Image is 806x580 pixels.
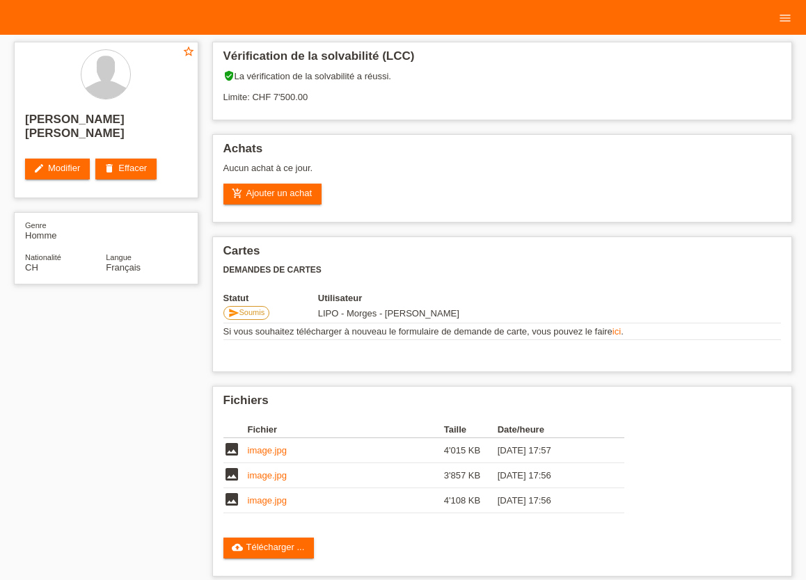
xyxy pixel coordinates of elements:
h2: Fichiers [223,394,782,414]
a: star_border [182,45,195,60]
span: 15.08.2025 [318,308,459,319]
a: editModifier [25,159,90,179]
a: ici [613,326,621,337]
a: image.jpg [248,495,287,506]
h3: Demandes de cartes [223,265,782,275]
i: verified_user [223,70,235,81]
div: Aucun achat à ce jour. [223,163,782,184]
a: image.jpg [248,470,287,481]
a: image.jpg [248,445,287,456]
span: Français [106,262,141,273]
th: Date/heure [498,421,605,438]
a: cloud_uploadTélécharger ... [223,538,315,558]
td: [DATE] 17:56 [498,488,605,513]
span: Soumis [239,308,265,316]
i: send [228,307,239,319]
a: add_shopping_cartAjouter un achat [223,184,322,204]
i: edit [33,163,45,174]
td: Si vous souhaitez télécharger à nouveau le formulaire de demande de carte, vous pouvez le faire . [223,323,782,340]
td: [DATE] 17:56 [498,463,605,488]
div: La vérification de la solvabilité a réussi. Limite: CHF 7'500.00 [223,70,782,113]
th: Utilisateur [318,293,542,303]
i: image [223,441,240,458]
td: 4'015 KB [444,438,498,463]
h2: Cartes [223,244,782,265]
h2: [PERSON_NAME] [PERSON_NAME] [25,113,187,147]
td: 4'108 KB [444,488,498,513]
a: menu [771,13,799,22]
i: image [223,491,240,508]
a: deleteEffacer [95,159,157,179]
i: image [223,466,240,483]
span: Langue [106,253,132,261]
td: 3'857 KB [444,463,498,488]
i: cloud_upload [232,542,243,553]
span: Suisse [25,262,38,273]
h2: Vérification de la solvabilité (LCC) [223,49,782,70]
i: star_border [182,45,195,58]
th: Taille [444,421,498,438]
i: menu [778,11,792,25]
i: delete [104,163,115,174]
h2: Achats [223,142,782,163]
div: Homme [25,220,106,241]
span: Nationalité [25,253,61,261]
i: add_shopping_cart [232,188,243,199]
th: Fichier [248,421,444,438]
td: [DATE] 17:57 [498,438,605,463]
span: Genre [25,221,47,229]
th: Statut [223,293,318,303]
